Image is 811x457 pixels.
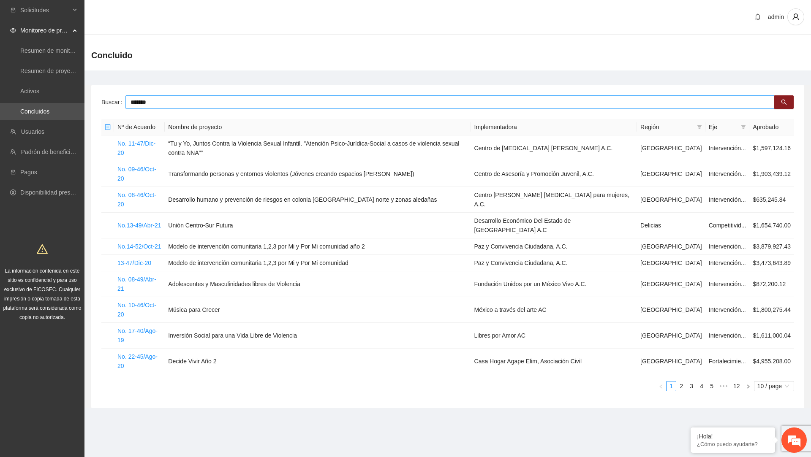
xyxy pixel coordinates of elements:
th: Nº de Acuerdo [114,119,165,135]
span: Competitivid... [709,222,746,229]
a: 4 [697,381,706,391]
td: Modelo de intervención comunitaria 1,2,3 por Mi y Por Mi comunidad [165,255,471,271]
a: No. 08-49/Abr-21 [117,276,156,292]
td: [GEOGRAPHIC_DATA] [637,255,705,271]
button: left [656,381,666,391]
a: 3 [687,381,696,391]
button: search [774,95,794,109]
div: Page Size [754,381,794,391]
span: Solicitudes [20,2,70,19]
span: Intervención... [709,332,746,339]
a: No. 10-46/Oct-20 [117,302,156,318]
span: left [659,384,664,389]
td: [GEOGRAPHIC_DATA] [637,187,705,213]
a: Activos [20,88,39,95]
span: search [781,99,787,106]
span: Concluido [91,49,133,62]
span: Monitoreo de proyectos [20,22,70,39]
span: Intervención... [709,145,746,151]
td: $1,611,000.04 [749,323,794,349]
span: Región [640,122,694,132]
td: Delicias [637,213,705,238]
span: minus-square [105,124,111,130]
td: Centro [PERSON_NAME] [MEDICAL_DATA] para mujeres, A.C. [471,187,637,213]
td: Unión Centro-Sur Futura [165,213,471,238]
span: Fortalecimie... [709,358,746,365]
a: No. 11-47/Dic-20 [117,140,155,156]
span: filter [739,121,748,133]
li: 5 [707,381,717,391]
li: 1 [666,381,676,391]
td: $4,955,208.00 [749,349,794,374]
td: Fundación Unidos por un México Vivo A.C. [471,271,637,297]
span: Intervención... [709,170,746,177]
a: Padrón de beneficiarios [21,149,83,155]
td: $3,879,927.43 [749,238,794,255]
a: No. 08-46/Oct-20 [117,192,156,208]
button: bell [751,10,765,24]
a: Resumen de proyectos aprobados [20,68,111,74]
span: admin [768,14,784,20]
label: Buscar [101,95,125,109]
td: “Tu y Yo, Juntos Contra la Violencia Sexual Infantil. "Atención Psico-Jurídica-Social a casos de ... [165,135,471,161]
p: ¿Cómo puedo ayudarte? [697,441,769,447]
td: $1,597,124.16 [749,135,794,161]
td: Inversión Social para una Vida Libre de Violencia [165,323,471,349]
span: filter [697,124,702,130]
td: [GEOGRAPHIC_DATA] [637,323,705,349]
td: Música para Crecer [165,297,471,323]
span: Intervención... [709,196,746,203]
li: Previous Page [656,381,666,391]
span: Intervención... [709,243,746,250]
span: Intervención... [709,260,746,266]
a: Disponibilidad presupuestal [20,189,93,196]
a: 13-47/Dic-20 [117,260,151,266]
td: [GEOGRAPHIC_DATA] [637,238,705,255]
a: No. 09-46/Oct-20 [117,166,156,182]
button: right [743,381,753,391]
td: Desarrollo Económico Del Estado de [GEOGRAPHIC_DATA] A.C [471,213,637,238]
span: Intervención... [709,281,746,287]
li: Next Page [743,381,753,391]
span: Intervención... [709,306,746,313]
td: $1,903,439.12 [749,161,794,187]
span: eye [10,27,16,33]
span: Estamos en línea. [49,113,117,198]
div: ¡Hola! [697,433,769,440]
li: 12 [730,381,743,391]
a: Pagos [20,169,37,176]
td: $3,473,643.89 [749,255,794,271]
span: bell [751,14,764,20]
td: [GEOGRAPHIC_DATA] [637,297,705,323]
span: filter [695,121,704,133]
td: [GEOGRAPHIC_DATA] [637,135,705,161]
span: ••• [717,381,730,391]
span: 10 / page [757,381,791,391]
div: Chatee con nosotros ahora [44,43,142,54]
span: La información contenida en este sitio es confidencial y para uso exclusivo de FICOSEC. Cualquier... [3,268,82,320]
span: user [788,13,804,21]
td: Centro de [MEDICAL_DATA] [PERSON_NAME] A.C. [471,135,637,161]
td: Paz y Convivencia Ciudadana, A.C. [471,238,637,255]
td: Centro de Asesoría y Promoción Juvenil, A.C. [471,161,637,187]
a: 5 [707,381,716,391]
a: Concluidos [20,108,49,115]
th: Nombre de proyecto [165,119,471,135]
span: right [746,384,751,389]
span: warning [37,243,48,254]
td: Modelo de intervención comunitaria 1,2,3 por Mi y Por Mi comunidad año 2 [165,238,471,255]
td: Libres por Amor AC [471,323,637,349]
td: $872,200.12 [749,271,794,297]
a: No.14-52/Oct-21 [117,243,161,250]
td: Desarrollo humano y prevención de riesgos en colonia [GEOGRAPHIC_DATA] norte y zonas aledañas [165,187,471,213]
td: $635,245.84 [749,187,794,213]
td: México a través del arte AC [471,297,637,323]
span: filter [741,124,746,130]
li: 2 [676,381,686,391]
li: 3 [686,381,697,391]
td: [GEOGRAPHIC_DATA] [637,271,705,297]
span: Eje [709,122,738,132]
textarea: Escriba su mensaje y pulse “Intro” [4,230,161,260]
td: Casa Hogar Agape Elim, Asociación Civil [471,349,637,374]
td: $1,800,275.44 [749,297,794,323]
